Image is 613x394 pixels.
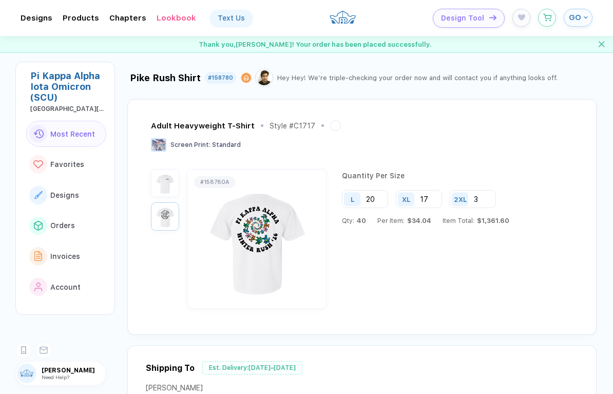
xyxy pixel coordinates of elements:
[33,129,44,138] img: link to icon
[454,195,467,203] div: 2XL
[30,70,106,103] div: Pi Kappa Alpha Iota Omicron (SCU)
[26,213,106,239] button: link to iconOrders
[21,13,52,23] div: DesignsToggle dropdown menu
[109,13,146,23] div: ChaptersToggle dropdown menu chapters
[402,195,410,203] div: XL
[154,205,177,228] img: ffaef146-4584-4822-abda-db93b0efa111_nt_back_1758244007060.jpg
[199,41,432,48] span: Thank you, [PERSON_NAME] ! Your order has been placed successfully.
[50,221,75,230] span: Orders
[157,13,196,23] div: LookbookToggle dropdown menu chapters
[218,14,245,22] div: Text Us
[170,141,210,148] span: Screen Print :
[17,364,36,383] img: user profile
[26,151,106,178] button: link to iconFavorites
[30,105,106,112] div: Santa Clara University
[26,121,106,147] button: link to iconMost Recent
[181,36,198,52] img: success gif
[26,274,106,301] button: link to iconAccount
[433,9,505,28] button: Design Toolicon
[202,361,302,374] div: Est. Delivery: [DATE]–[DATE]
[443,217,509,224] div: Item Total:
[354,217,366,224] span: 40
[34,191,43,199] img: link to icon
[270,122,315,130] div: Style # C1717
[34,283,43,292] img: link to icon
[564,9,592,27] button: GO
[208,74,233,81] div: #158780
[130,72,201,83] div: Pike Rush Shirt
[42,374,69,380] span: Need Help?
[190,179,323,299] img: ffaef146-4584-4822-abda-db93b0efa111_nt_back_1758244007060.jpg
[377,217,431,224] div: Per Item:
[200,179,229,185] div: # 158780A
[351,195,354,203] div: L
[569,13,581,22] span: GO
[63,13,99,23] div: ProductsToggle dropdown menu
[50,252,80,260] span: Invoices
[33,160,43,169] img: link to icon
[50,191,79,199] span: Designs
[474,217,509,224] span: $1,361.60
[151,138,166,152] img: Screen Print
[342,217,366,224] div: Qty:
[210,10,253,26] a: Text Us
[50,283,81,291] span: Account
[34,251,43,261] img: link to icon
[212,141,241,148] span: Standard
[405,217,431,224] span: $34.04
[50,160,84,168] span: Favorites
[329,6,356,28] img: crown
[489,15,496,21] img: icon
[157,13,196,23] div: Lookbook
[146,363,195,373] div: Shipping To
[342,172,509,190] div: Quantity Per Size
[34,221,43,230] img: link to icon
[50,130,95,138] span: Most Recent
[26,243,106,270] button: link to iconInvoices
[277,74,558,82] div: Hey Hey! We’re triple-checking your order now and will contact you if anything looks off.
[257,70,272,85] img: Tariq.png
[441,14,484,23] span: Design Tool
[151,121,255,130] div: Adult Heavyweight T-Shirt
[154,172,177,195] img: ffaef146-4584-4822-abda-db93b0efa111_nt_front_1758244007056.jpg
[42,367,106,374] span: [PERSON_NAME]
[26,182,106,209] button: link to iconDesigns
